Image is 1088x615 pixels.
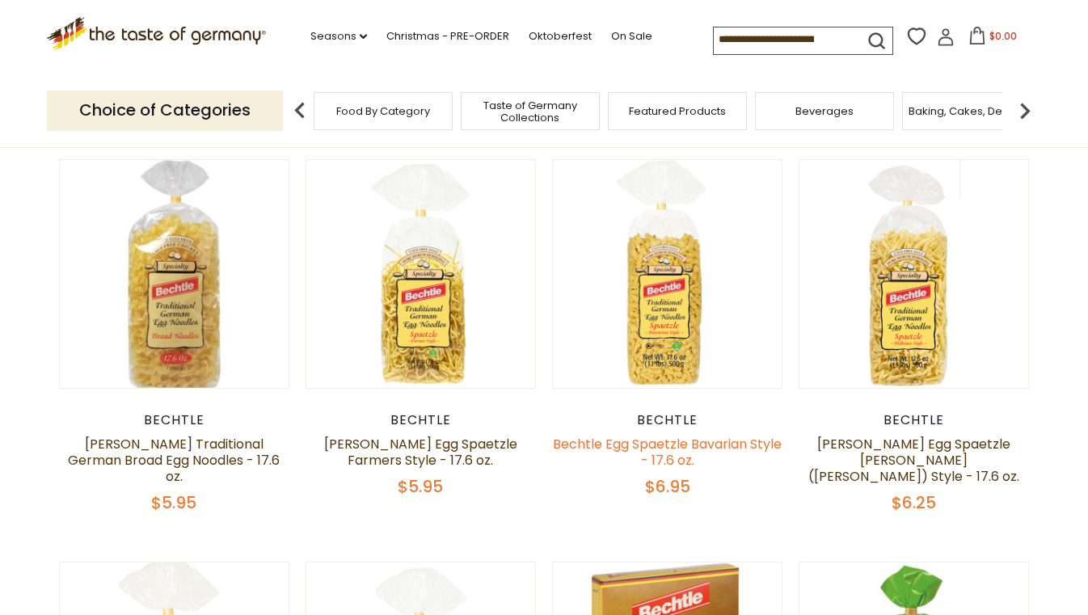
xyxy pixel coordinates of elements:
a: Beverages [795,105,854,117]
a: Oktoberfest [529,27,592,45]
img: next arrow [1009,95,1041,127]
p: Choice of Categories [47,91,283,130]
img: previous arrow [284,95,316,127]
img: Bechtle [60,160,289,389]
span: $5.95 [151,491,196,514]
img: Bechtle [799,160,1028,389]
a: Taste of Germany Collections [466,99,595,124]
div: Bechtle [799,412,1029,428]
span: $5.95 [398,475,443,498]
span: $6.25 [892,491,936,514]
a: Featured Products [629,105,726,117]
span: $0.00 [989,29,1017,43]
img: Bechtle [553,160,782,389]
a: Food By Category [336,105,430,117]
div: Bechtle [306,412,536,428]
a: Seasons [310,27,367,45]
img: Bechtle [306,160,535,389]
a: [PERSON_NAME] Egg Spaetzle Farmers Style - 17.6 oz. [324,435,517,470]
a: Bechtle Egg Spaetzle Bavarian Style - 17.6 oz. [553,435,782,470]
div: Bechtle [59,412,289,428]
span: $6.95 [645,475,690,498]
a: On Sale [611,27,652,45]
a: [PERSON_NAME] Traditional German Broad Egg Noodles - 17.6 oz. [68,435,280,486]
a: [PERSON_NAME] Egg Spaetzle [PERSON_NAME] ([PERSON_NAME]) Style - 17.6 oz. [808,435,1019,486]
a: Baking, Cakes, Desserts [909,105,1034,117]
a: Christmas - PRE-ORDER [386,27,509,45]
div: Bechtle [552,412,782,428]
button: $0.00 [958,27,1027,51]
